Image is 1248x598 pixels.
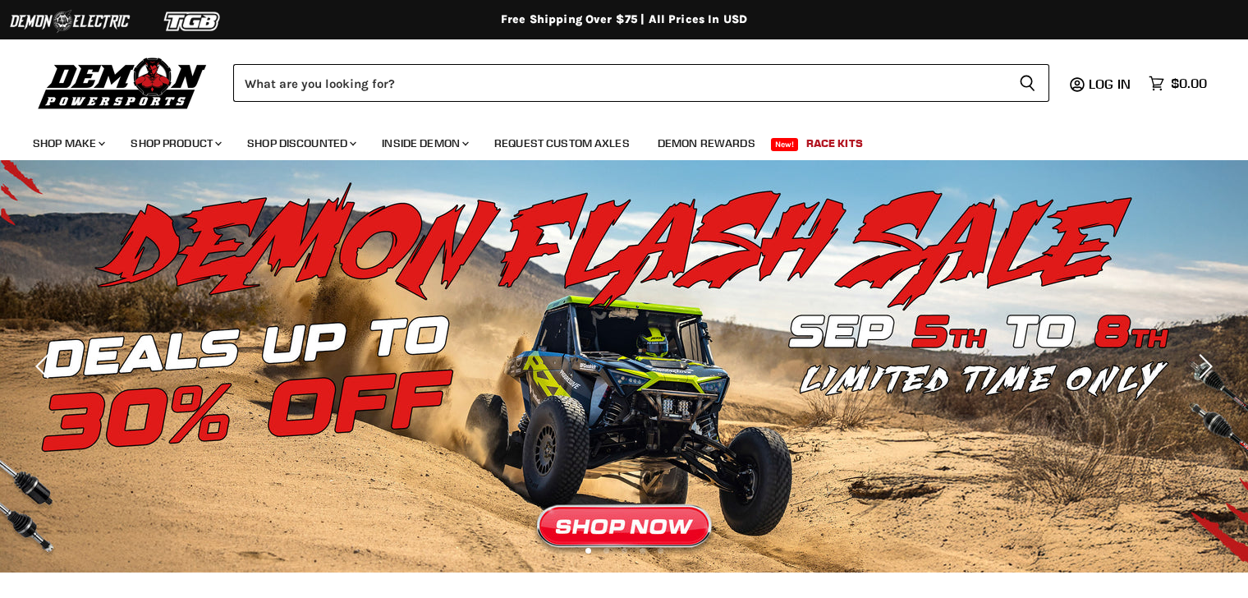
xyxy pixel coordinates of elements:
[131,6,255,37] img: TGB Logo 2
[794,126,875,160] a: Race Kits
[233,64,1006,102] input: Search
[235,126,366,160] a: Shop Discounted
[1089,76,1131,92] span: Log in
[1140,71,1215,95] a: $0.00
[369,126,479,160] a: Inside Demon
[21,126,115,160] a: Shop Make
[585,548,591,554] li: Page dot 1
[640,548,645,554] li: Page dot 4
[233,64,1049,102] form: Product
[1186,350,1219,383] button: Next
[658,548,663,554] li: Page dot 5
[771,138,799,151] span: New!
[1081,76,1140,91] a: Log in
[1171,76,1207,91] span: $0.00
[645,126,768,160] a: Demon Rewards
[603,548,609,554] li: Page dot 2
[8,6,131,37] img: Demon Electric Logo 2
[622,548,627,554] li: Page dot 3
[482,126,642,160] a: Request Custom Axles
[33,53,213,112] img: Demon Powersports
[118,126,232,160] a: Shop Product
[29,350,62,383] button: Previous
[1006,64,1049,102] button: Search
[21,120,1203,160] ul: Main menu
